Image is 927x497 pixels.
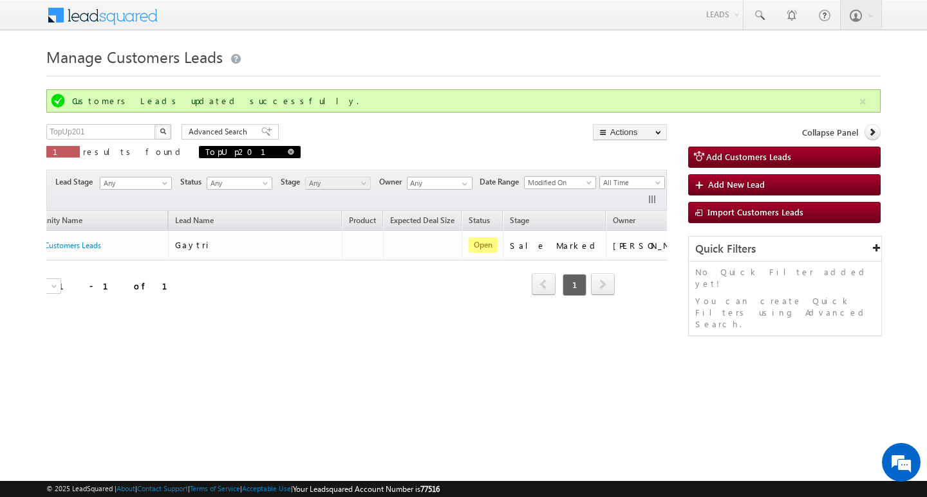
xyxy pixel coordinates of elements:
a: Acceptable Use [242,484,291,492]
span: Opportunity Name [18,215,82,225]
span: Status [180,176,207,188]
div: Customers Leads updated successfully. [72,95,857,107]
div: Chat with us now [67,68,216,84]
span: next [591,273,615,295]
span: Expected Deal Size [390,215,454,225]
span: Owner [613,215,635,225]
span: Add New Lead [708,179,765,190]
span: Lead Name [169,213,220,230]
a: Terms of Service [190,484,240,492]
a: Opportunity Name [12,213,89,230]
span: Gaytri [175,239,213,250]
span: Any [306,177,367,189]
span: prev [532,273,556,295]
a: Modified On [524,176,596,189]
a: All Time [599,176,665,189]
div: Quick Filters [689,237,881,262]
a: Contact Support [137,484,188,492]
span: Lead Stage [55,176,98,188]
a: About [117,484,135,492]
span: Stage [510,215,529,225]
button: Actions [593,124,667,140]
a: Any [100,177,172,190]
a: Expected Deal Size [384,213,461,230]
span: 1 [563,274,586,296]
div: Minimize live chat window [211,6,242,37]
span: Open [469,237,498,253]
span: Your Leadsquared Account Number is [293,484,440,494]
span: results found [83,146,185,157]
span: Collapse Panel [802,127,858,138]
p: No Quick Filter added yet! [695,266,875,289]
a: next [591,275,615,295]
a: prev [532,275,556,295]
em: Start Chat [175,396,234,413]
span: Any [100,177,167,189]
span: Product [349,215,376,225]
span: 77516 [420,484,440,494]
a: Status [462,213,496,230]
a: Stage [503,213,536,230]
span: Stage [281,176,305,188]
a: Any [305,177,371,190]
p: You can create Quick Filters using Advanced Search. [695,295,875,330]
span: Owner [379,176,407,188]
div: Sale Marked [510,240,600,251]
a: Gaytri - Customers Leads [17,240,101,250]
textarea: Type your message and hit 'Enter' [17,119,235,385]
span: Advanced Search [189,126,251,138]
span: Import Customers Leads [707,206,803,217]
span: Add Customers Leads [706,151,791,162]
div: [PERSON_NAME] [613,240,697,251]
img: Search [160,128,166,134]
span: Any [207,177,268,189]
span: © 2025 LeadSquared | | | | | [46,483,440,495]
span: Manage Customers Leads [46,46,223,67]
span: TopUp201 [205,146,281,157]
input: Type to Search [407,177,473,190]
span: 1 [53,146,73,157]
a: Show All Items [455,177,471,190]
span: All Time [600,177,661,188]
a: Any [207,177,272,190]
img: d_60004797649_company_0_60004797649 [22,68,54,84]
div: 1 - 1 of 1 [59,278,183,293]
span: Modified On [525,177,592,188]
span: Date Range [480,176,524,188]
